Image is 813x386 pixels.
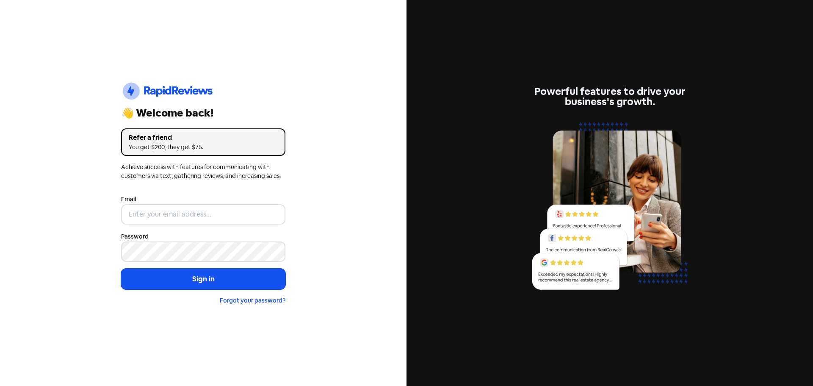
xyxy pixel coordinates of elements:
[121,195,136,204] label: Email
[121,269,285,290] button: Sign in
[129,143,278,152] div: You get $200, they get $75.
[528,86,692,107] div: Powerful features to drive your business's growth.
[220,297,285,304] a: Forgot your password?
[129,133,278,143] div: Refer a friend
[121,163,285,181] div: Achieve success with features for communicating with customers via text, gathering reviews, and i...
[528,117,692,300] img: reviews
[121,204,285,225] input: Enter your email address...
[121,108,285,118] div: 👋 Welcome back!
[121,232,149,241] label: Password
